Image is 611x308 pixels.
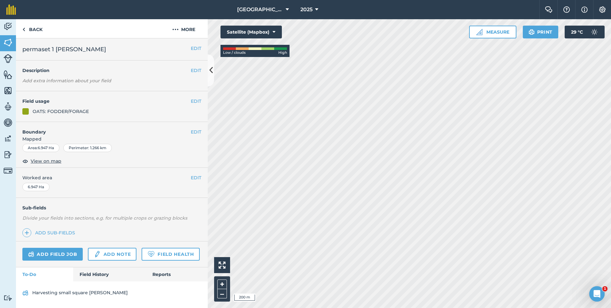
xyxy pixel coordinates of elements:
[565,26,605,38] button: 29 °C
[22,215,187,221] em: Divide your fields into sections, e.g. for multiple crops or grazing blocks
[4,118,12,127] img: svg+xml;base64,PD94bWwgdmVyc2lvbj0iMS4wIiBlbmNvZGluZz0idXRmLTgiPz4KPCEtLSBHZW5lcmF0b3I6IEFkb2JlIE...
[476,29,483,35] img: Ruler icon
[191,98,201,105] button: EDIT
[16,122,191,135] h4: Boundary
[217,280,227,289] button: +
[529,28,535,36] img: svg+xml;base64,PHN2ZyB4bWxucz0iaHR0cDovL3d3dy53My5vcmcvMjAwMC9zdmciIHdpZHRoPSIxOSIgaGVpZ2h0PSIyNC...
[22,289,28,297] img: svg+xml;base64,PD94bWwgdmVyc2lvbj0iMS4wIiBlbmNvZGluZz0idXRmLTgiPz4KPCEtLSBHZW5lcmF0b3I6IEFkb2JlIE...
[142,248,199,261] a: Field Health
[22,26,25,33] img: svg+xml;base64,PHN2ZyB4bWxucz0iaHR0cDovL3d3dy53My5vcmcvMjAwMC9zdmciIHdpZHRoPSI5IiBoZWlnaHQ9IjI0Ii...
[22,67,201,74] h4: Description
[22,144,59,152] div: Area : 6.947 Ha
[22,45,106,54] span: permaset 1 [PERSON_NAME]
[22,78,111,84] em: Add extra information about your field
[4,54,12,63] img: svg+xml;base64,PD94bWwgdmVyc2lvbj0iMS4wIiBlbmNvZGluZz0idXRmLTgiPz4KPCEtLSBHZW5lcmF0b3I6IEFkb2JlIE...
[31,158,61,165] span: View on map
[4,134,12,143] img: svg+xml;base64,PD94bWwgdmVyc2lvbj0iMS4wIiBlbmNvZGluZz0idXRmLTgiPz4KPCEtLSBHZW5lcmF0b3I6IEFkb2JlIE...
[22,248,83,261] a: Add field job
[4,150,12,159] img: svg+xml;base64,PD94bWwgdmVyc2lvbj0iMS4wIiBlbmNvZGluZz0idXRmLTgiPz4KPCEtLSBHZW5lcmF0b3I6IEFkb2JlIE...
[22,157,28,165] img: svg+xml;base64,PHN2ZyB4bWxucz0iaHR0cDovL3d3dy53My5vcmcvMjAwMC9zdmciIHdpZHRoPSIxOCIgaGVpZ2h0PSIyNC...
[63,144,112,152] div: Perimeter : 1.266 km
[219,262,226,269] img: Four arrows, one pointing top left, one top right, one bottom right and the last bottom left
[220,26,282,38] button: Satellite (Mapbox)
[22,288,201,298] a: Harvesting small square [PERSON_NAME]
[563,6,570,13] img: A question mark icon
[22,174,201,181] span: Worked area
[6,4,16,15] img: fieldmargin Logo
[4,70,12,79] img: svg+xml;base64,PHN2ZyB4bWxucz0iaHR0cDovL3d3dy53My5vcmcvMjAwMC9zdmciIHdpZHRoPSI1NiIgaGVpZ2h0PSI2MC...
[602,286,607,291] span: 1
[581,6,588,13] img: svg+xml;base64,PHN2ZyB4bWxucz0iaHR0cDovL3d3dy53My5vcmcvMjAwMC9zdmciIHdpZHRoPSIxNyIgaGVpZ2h0PSIxNy...
[545,6,553,13] img: Two speech bubbles overlapping with the left bubble in the forefront
[28,250,34,258] img: svg+xml;base64,PD94bWwgdmVyc2lvbj0iMS4wIiBlbmNvZGluZz0idXRmLTgiPz4KPCEtLSBHZW5lcmF0b3I6IEFkb2JlIE...
[22,228,78,237] a: Add sub-fields
[4,38,12,47] img: svg+xml;base64,PHN2ZyB4bWxucz0iaHR0cDovL3d3dy53My5vcmcvMjAwMC9zdmciIHdpZHRoPSI1NiIgaGVpZ2h0PSI2MC...
[217,289,227,298] button: –
[191,174,201,181] button: EDIT
[191,45,201,52] button: EDIT
[22,157,61,165] button: View on map
[191,67,201,74] button: EDIT
[146,267,208,281] a: Reports
[589,286,605,302] iframe: Intercom live chat
[300,6,313,13] span: 2025
[4,22,12,31] img: svg+xml;base64,PD94bWwgdmVyc2lvbj0iMS4wIiBlbmNvZGluZz0idXRmLTgiPz4KPCEtLSBHZW5lcmF0b3I6IEFkb2JlIE...
[223,50,246,56] span: Low / clouds
[4,102,12,111] img: svg+xml;base64,PD94bWwgdmVyc2lvbj0iMS4wIiBlbmNvZGluZz0idXRmLTgiPz4KPCEtLSBHZW5lcmF0b3I6IEFkb2JlIE...
[4,295,12,301] img: svg+xml;base64,PD94bWwgdmVyc2lvbj0iMS4wIiBlbmNvZGluZz0idXRmLTgiPz4KPCEtLSBHZW5lcmF0b3I6IEFkb2JlIE...
[599,6,606,13] img: A cog icon
[588,26,601,38] img: svg+xml;base64,PD94bWwgdmVyc2lvbj0iMS4wIiBlbmNvZGluZz0idXRmLTgiPz4KPCEtLSBHZW5lcmF0b3I6IEFkb2JlIE...
[191,128,201,135] button: EDIT
[16,267,73,281] a: To-Do
[160,19,208,38] button: More
[571,26,583,38] span: 29 ° C
[94,250,101,258] img: svg+xml;base64,PD94bWwgdmVyc2lvbj0iMS4wIiBlbmNvZGluZz0idXRmLTgiPz4KPCEtLSBHZW5lcmF0b3I6IEFkb2JlIE...
[237,6,283,13] span: [GEOGRAPHIC_DATA][PERSON_NAME]
[278,50,287,56] span: High
[523,26,559,38] button: Print
[33,108,89,115] div: OATS: FODDER/FORAGE
[4,86,12,95] img: svg+xml;base64,PHN2ZyB4bWxucz0iaHR0cDovL3d3dy53My5vcmcvMjAwMC9zdmciIHdpZHRoPSI1NiIgaGVpZ2h0PSI2MC...
[16,19,49,38] a: Back
[73,267,146,281] a: Field History
[22,183,50,191] div: 6.947 Ha
[16,204,208,211] h4: Sub-fields
[16,135,208,142] span: Mapped
[4,166,12,175] img: svg+xml;base64,PD94bWwgdmVyc2lvbj0iMS4wIiBlbmNvZGluZz0idXRmLTgiPz4KPCEtLSBHZW5lcmF0b3I6IEFkb2JlIE...
[469,26,516,38] button: Measure
[88,248,136,261] a: Add note
[22,98,191,105] h4: Field usage
[25,229,29,237] img: svg+xml;base64,PHN2ZyB4bWxucz0iaHR0cDovL3d3dy53My5vcmcvMjAwMC9zdmciIHdpZHRoPSIxNCIgaGVpZ2h0PSIyNC...
[172,26,179,33] img: svg+xml;base64,PHN2ZyB4bWxucz0iaHR0cDovL3d3dy53My5vcmcvMjAwMC9zdmciIHdpZHRoPSIyMCIgaGVpZ2h0PSIyNC...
